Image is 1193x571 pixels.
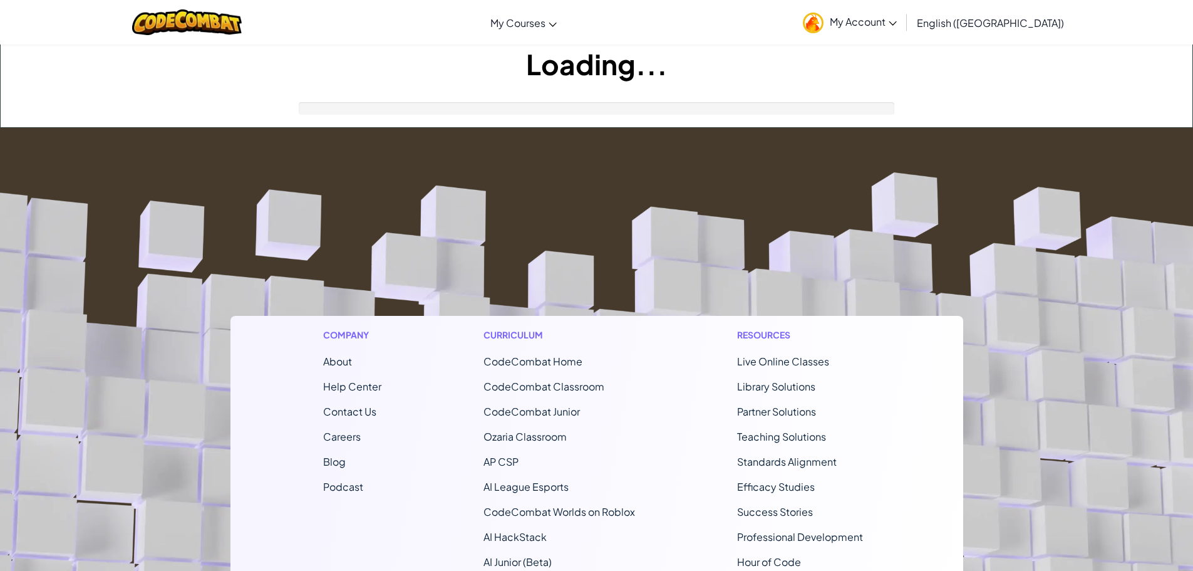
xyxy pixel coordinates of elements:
[737,355,829,368] a: Live Online Classes
[830,15,897,28] span: My Account
[737,430,826,443] a: Teaching Solutions
[737,328,870,342] h1: Resources
[1,45,1192,83] h1: Loading...
[737,405,816,418] a: Partner Solutions
[484,6,563,39] a: My Courses
[737,380,815,393] a: Library Solutions
[323,430,361,443] a: Careers
[483,405,580,418] a: CodeCombat Junior
[323,380,381,393] a: Help Center
[797,3,903,42] a: My Account
[737,480,815,493] a: Efficacy Studies
[917,16,1064,29] span: English ([GEOGRAPHIC_DATA])
[483,505,635,518] a: CodeCombat Worlds on Roblox
[323,328,381,342] h1: Company
[737,505,813,518] a: Success Stories
[323,480,363,493] a: Podcast
[737,455,837,468] a: Standards Alignment
[483,328,635,342] h1: Curriculum
[483,355,582,368] span: CodeCombat Home
[483,480,569,493] a: AI League Esports
[132,9,242,35] img: CodeCombat logo
[483,430,567,443] a: Ozaria Classroom
[483,530,547,543] a: AI HackStack
[911,6,1070,39] a: English ([GEOGRAPHIC_DATA])
[483,380,604,393] a: CodeCombat Classroom
[803,13,824,33] img: avatar
[323,355,352,368] a: About
[737,555,801,568] a: Hour of Code
[737,530,863,543] a: Professional Development
[490,16,545,29] span: My Courses
[323,405,376,418] span: Contact Us
[323,455,346,468] a: Blog
[483,555,552,568] a: AI Junior (Beta)
[483,455,519,468] a: AP CSP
